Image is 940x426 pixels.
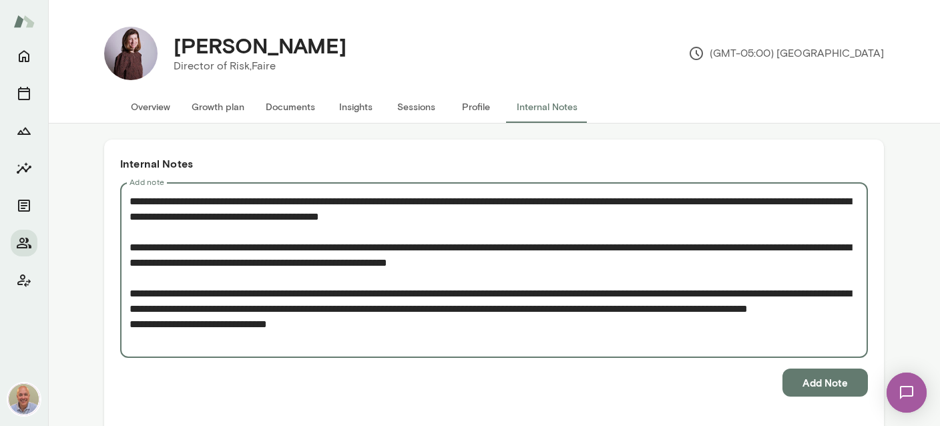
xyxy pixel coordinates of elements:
img: Kristina Popova-Boasso [104,27,158,80]
button: Profile [446,91,506,123]
p: Director of Risk, Faire [174,58,346,74]
button: Documents [11,192,37,219]
label: Add note [130,176,164,188]
button: Home [11,43,37,69]
button: Add Note [782,369,868,397]
button: Growth Plan [11,118,37,144]
button: Documents [255,91,326,123]
img: Mento [13,9,35,34]
h4: [PERSON_NAME] [174,33,346,58]
button: Internal Notes [506,91,588,123]
button: Sessions [386,91,446,123]
button: Overview [120,91,181,123]
h6: Internal Notes [120,156,868,172]
img: Marc Friedman [8,383,40,415]
button: Insights [11,155,37,182]
button: Growth plan [181,91,255,123]
p: (GMT-05:00) [GEOGRAPHIC_DATA] [688,45,884,61]
button: Client app [11,267,37,294]
button: Insights [326,91,386,123]
button: Sessions [11,80,37,107]
button: Members [11,230,37,256]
